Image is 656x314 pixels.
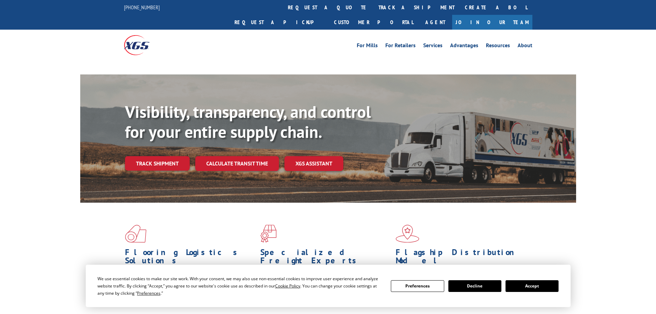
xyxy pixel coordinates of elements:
[357,43,378,50] a: For Mills
[518,43,532,50] a: About
[260,248,391,268] h1: Specialized Freight Experts
[125,101,371,142] b: Visibility, transparency, and control for your entire supply chain.
[229,15,329,30] a: Request a pickup
[137,290,160,296] span: Preferences
[329,15,418,30] a: Customer Portal
[275,283,300,289] span: Cookie Policy
[284,156,343,171] a: XGS ASSISTANT
[125,156,190,171] a: Track shipment
[125,225,146,243] img: xgs-icon-total-supply-chain-intelligence-red
[86,265,571,307] div: Cookie Consent Prompt
[423,43,442,50] a: Services
[125,248,255,268] h1: Flooring Logistics Solutions
[450,43,478,50] a: Advantages
[506,280,559,292] button: Accept
[391,280,444,292] button: Preferences
[396,248,526,268] h1: Flagship Distribution Model
[452,15,532,30] a: Join Our Team
[97,275,383,297] div: We use essential cookies to make our site work. With your consent, we may also use non-essential ...
[448,280,501,292] button: Decline
[260,225,277,243] img: xgs-icon-focused-on-flooring-red
[396,225,419,243] img: xgs-icon-flagship-distribution-model-red
[124,4,160,11] a: [PHONE_NUMBER]
[385,43,416,50] a: For Retailers
[195,156,279,171] a: Calculate transit time
[418,15,452,30] a: Agent
[486,43,510,50] a: Resources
